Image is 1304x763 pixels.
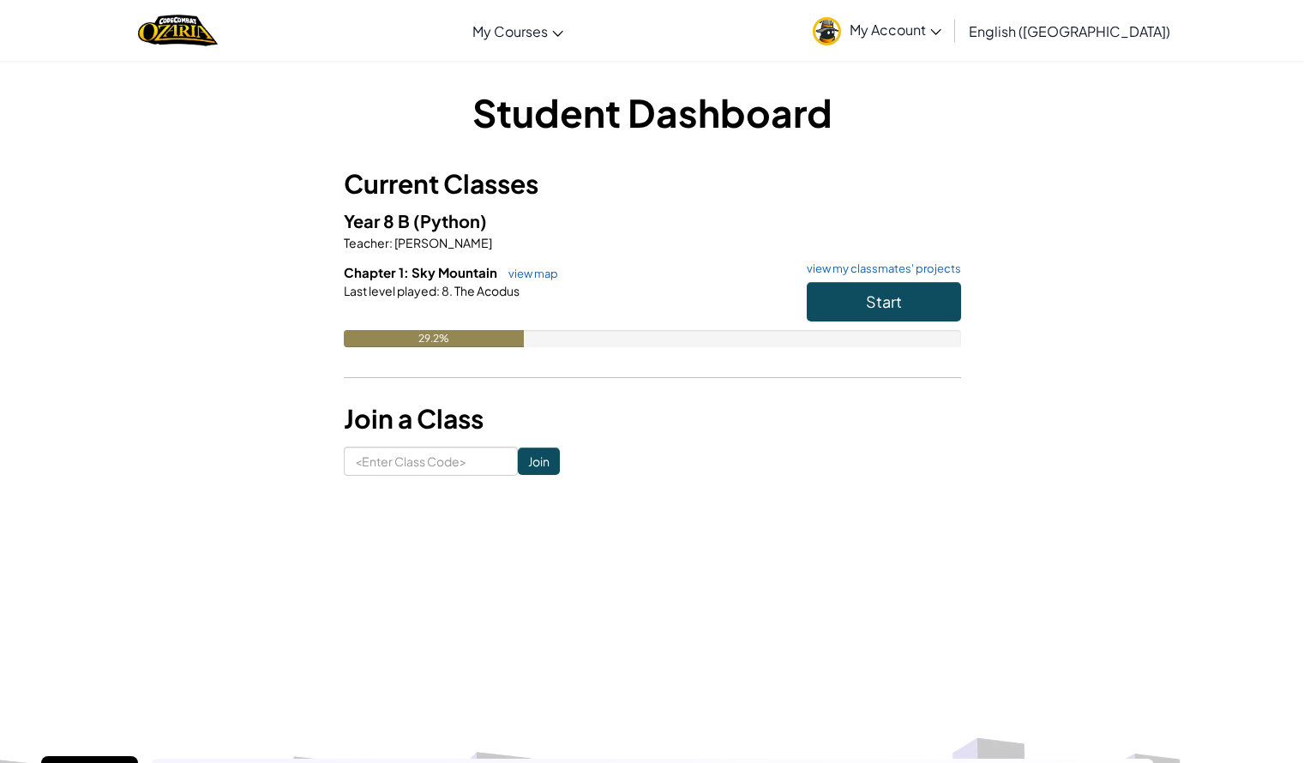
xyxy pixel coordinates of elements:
[798,263,961,274] a: view my classmates' projects
[138,13,218,48] a: Ozaria by CodeCombat logo
[344,235,389,250] span: Teacher
[344,330,524,347] div: 29.2%
[344,400,961,438] h3: Join a Class
[344,165,961,203] h3: Current Classes
[866,291,902,311] span: Start
[960,8,1179,54] a: English ([GEOGRAPHIC_DATA])
[813,17,841,45] img: avatar
[500,267,558,280] a: view map
[850,21,941,39] span: My Account
[138,13,218,48] img: Home
[518,448,560,475] input: Join
[344,447,518,476] input: <Enter Class Code>
[344,210,413,231] span: Year 8 B
[969,22,1170,40] span: English ([GEOGRAPHIC_DATA])
[453,283,520,298] span: The Acodus
[344,283,436,298] span: Last level played
[464,8,572,54] a: My Courses
[389,235,393,250] span: :
[413,210,487,231] span: (Python)
[344,86,961,139] h1: Student Dashboard
[440,283,453,298] span: 8.
[472,22,548,40] span: My Courses
[436,283,440,298] span: :
[393,235,492,250] span: [PERSON_NAME]
[344,264,500,280] span: Chapter 1: Sky Mountain
[807,282,961,321] button: Start
[804,3,950,57] a: My Account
